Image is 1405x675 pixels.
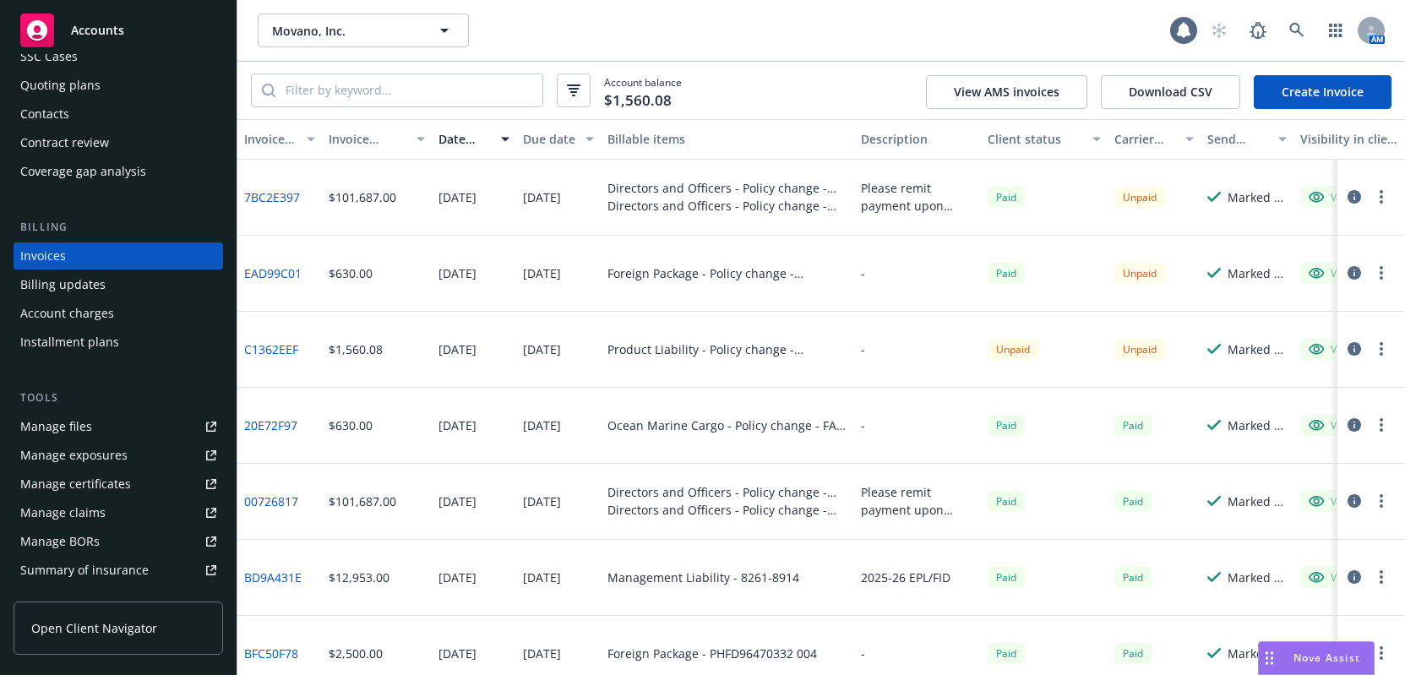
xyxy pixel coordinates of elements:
[1207,130,1268,148] div: Send result
[20,101,69,128] div: Contacts
[1114,643,1152,664] div: Paid
[244,416,297,434] a: 20E72F97
[432,119,516,160] button: Date issued
[14,389,223,406] div: Tools
[1309,417,1361,433] div: Visible
[244,645,298,662] a: BFC50F78
[1241,14,1275,47] a: Report a Bug
[523,416,561,434] div: [DATE]
[607,179,847,197] div: Directors and Officers - Policy change - 8261-7252
[14,219,223,236] div: Billing
[14,413,223,440] a: Manage files
[438,416,477,434] div: [DATE]
[1228,188,1287,206] div: Marked as sent
[1114,491,1152,512] div: Paid
[329,416,373,434] div: $630.00
[1228,264,1287,282] div: Marked as sent
[607,340,847,358] div: Product Liability - Policy change - N24CA380114
[244,264,302,282] a: EAD99C01
[1309,493,1361,509] div: Visible
[275,74,542,106] input: Filter by keyword...
[854,119,981,160] button: Description
[244,188,300,206] a: 7BC2E397
[20,72,101,99] div: Quoting plans
[322,119,432,160] button: Invoice amount
[20,557,149,584] div: Summary of insurance
[861,645,865,662] div: -
[20,499,106,526] div: Manage claims
[988,187,1025,208] div: Paid
[329,493,396,510] div: $101,687.00
[523,188,561,206] div: [DATE]
[1319,14,1353,47] a: Switch app
[438,493,477,510] div: [DATE]
[1114,130,1175,148] div: Carrier status
[20,413,92,440] div: Manage files
[861,179,974,215] div: Please remit payment upon receipt. Thank you.
[861,416,865,434] div: -
[237,119,322,160] button: Invoice ID
[1202,14,1236,47] a: Start snowing
[604,75,682,106] span: Account balance
[1254,75,1391,109] a: Create Invoice
[1309,341,1361,357] div: Visible
[1309,569,1361,585] div: Visible
[516,119,601,160] button: Due date
[988,567,1025,588] div: Paid
[607,501,847,519] div: Directors and Officers - Policy change - ELU197073-24
[861,340,865,358] div: -
[1228,493,1287,510] div: Marked as sent
[988,415,1025,436] span: Paid
[1228,569,1287,586] div: Marked as sent
[329,645,383,662] div: $2,500.00
[1259,642,1280,674] div: Drag to move
[1300,130,1403,148] div: Visibility in client dash
[861,483,974,519] div: Please remit payment upon receipt. Thank you.
[1101,75,1240,109] button: Download CSV
[607,197,847,215] div: Directors and Officers - Policy change - ELU197073-24
[1228,416,1287,434] div: Marked as sent
[1293,651,1360,665] span: Nova Assist
[1228,340,1287,358] div: Marked as sent
[601,119,854,160] button: Billable items
[14,158,223,185] a: Coverage gap analysis
[981,119,1108,160] button: Client status
[438,569,477,586] div: [DATE]
[607,130,847,148] div: Billable items
[1108,119,1201,160] button: Carrier status
[14,528,223,555] a: Manage BORs
[861,569,950,586] div: 2025-26 EPL/FID
[20,158,146,185] div: Coverage gap analysis
[438,130,491,148] div: Date issued
[523,645,561,662] div: [DATE]
[244,493,298,510] a: 00726817
[20,329,119,356] div: Installment plans
[1201,119,1293,160] button: Send result
[14,101,223,128] a: Contacts
[14,471,223,498] a: Manage certificates
[523,264,561,282] div: [DATE]
[988,263,1025,284] div: Paid
[607,416,847,434] div: Ocean Marine Cargo - Policy change - FAL-V14T3D24PNGF
[272,22,418,40] span: Movano, Inc.
[71,24,124,37] span: Accounts
[20,442,128,469] div: Manage exposures
[1309,189,1361,204] div: Visible
[20,43,78,70] div: SSC Cases
[861,264,865,282] div: -
[14,242,223,269] a: Invoices
[926,75,1087,109] button: View AMS invoices
[20,129,109,156] div: Contract review
[31,619,157,637] span: Open Client Navigator
[14,442,223,469] span: Manage exposures
[1114,263,1165,284] div: Unpaid
[988,491,1025,512] div: Paid
[1114,187,1165,208] div: Unpaid
[329,188,396,206] div: $101,687.00
[14,129,223,156] a: Contract review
